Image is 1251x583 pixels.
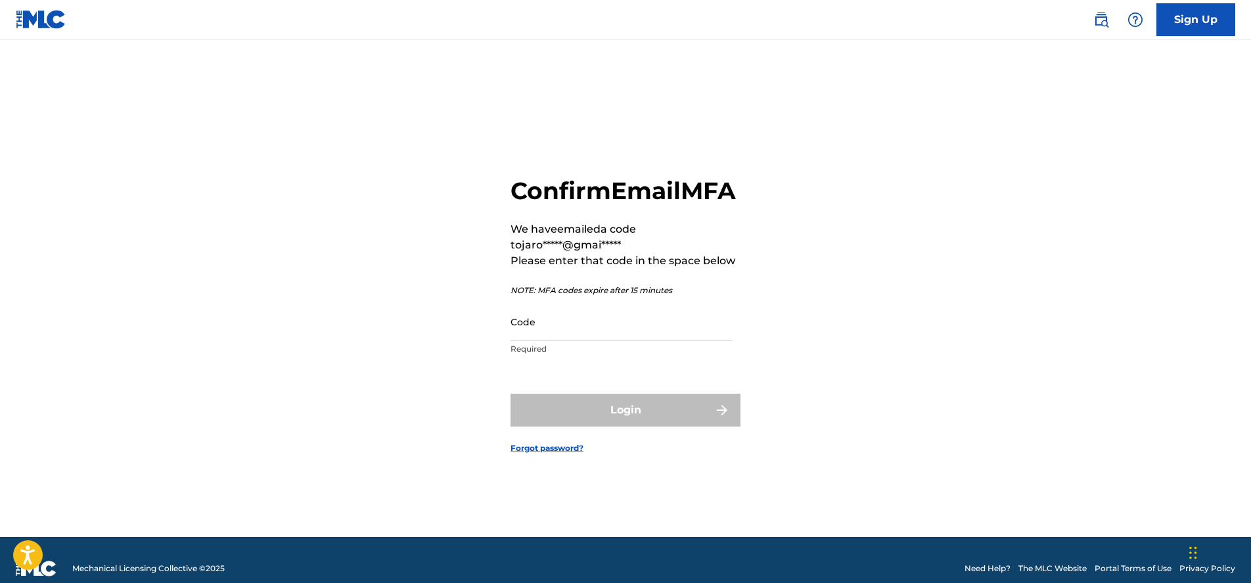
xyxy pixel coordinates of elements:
[511,343,733,355] p: Required
[1185,520,1251,583] iframe: Chat Widget
[1095,563,1171,574] a: Portal Terms of Use
[16,561,57,576] img: logo
[965,563,1011,574] a: Need Help?
[1122,7,1149,33] div: Help
[1189,533,1197,572] div: Drag
[1156,3,1235,36] a: Sign Up
[1088,7,1114,33] a: Public Search
[72,563,225,574] span: Mechanical Licensing Collective © 2025
[16,10,66,29] img: MLC Logo
[1127,12,1143,28] img: help
[511,442,583,454] a: Forgot password?
[1093,12,1109,28] img: search
[511,253,740,269] p: Please enter that code in the space below
[511,285,740,296] p: NOTE: MFA codes expire after 15 minutes
[1018,563,1087,574] a: The MLC Website
[511,176,740,206] h2: Confirm Email MFA
[1179,563,1235,574] a: Privacy Policy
